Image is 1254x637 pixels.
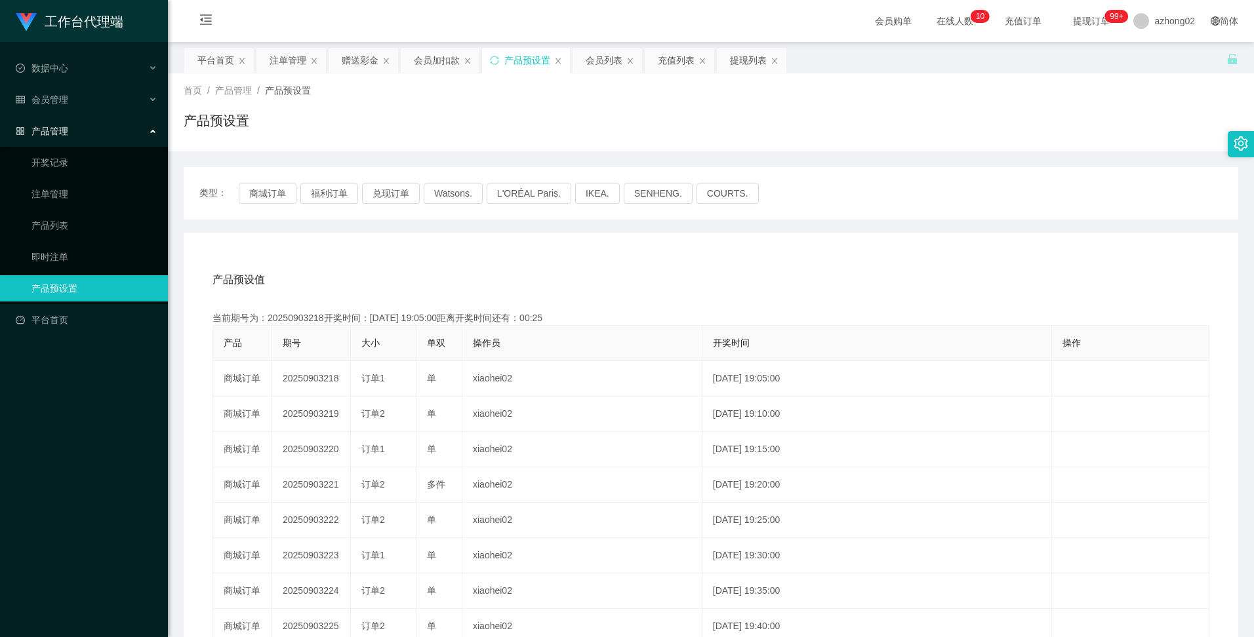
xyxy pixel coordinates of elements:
td: xiaohei02 [462,573,702,609]
div: 赠送彩金 [342,48,378,73]
span: 充值订单 [998,16,1048,26]
span: 订单1 [361,373,385,383]
td: [DATE] 19:15:00 [702,432,1052,467]
td: 商城订单 [213,396,272,432]
span: 在线人数 [930,16,980,26]
button: 商城订单 [239,183,296,204]
span: 订单2 [361,514,385,525]
td: 商城订单 [213,432,272,467]
span: 单 [427,373,436,383]
td: 20250903223 [272,538,351,573]
span: 单 [427,585,436,596]
div: 产品预设置 [504,48,550,73]
span: 产品管理 [16,126,68,136]
button: 福利订单 [300,183,358,204]
i: 图标: global [1211,16,1220,26]
button: IKEA. [575,183,620,204]
div: 会员列表 [586,48,622,73]
span: 产品 [224,338,242,348]
td: 商城订单 [213,503,272,538]
span: 大小 [361,338,380,348]
span: 订单1 [361,550,385,560]
span: 操作 [1062,338,1081,348]
i: 图标: close [464,57,472,65]
i: 图标: table [16,95,25,104]
span: 单双 [427,338,445,348]
td: 商城订单 [213,538,272,573]
span: 订单2 [361,621,385,631]
span: 产品管理 [215,85,252,96]
td: [DATE] 19:20:00 [702,467,1052,503]
div: 注单管理 [270,48,306,73]
i: 图标: unlock [1226,53,1238,65]
span: 多件 [427,479,445,490]
td: xiaohei02 [462,432,702,467]
td: xiaohei02 [462,538,702,573]
button: SENHENG. [624,183,693,204]
span: 产品预设置 [265,85,311,96]
td: xiaohei02 [462,361,702,396]
td: 商城订单 [213,467,272,503]
i: 图标: close [310,57,318,65]
td: xiaohei02 [462,503,702,538]
span: 提现订单 [1066,16,1116,26]
a: 图标: dashboard平台首页 [16,307,157,333]
button: L'ORÉAL Paris. [487,183,571,204]
a: 开奖记录 [31,149,157,176]
h1: 产品预设置 [184,111,249,130]
button: Watsons. [424,183,483,204]
span: 订单2 [361,585,385,596]
i: 图标: menu-fold [184,1,228,43]
span: 会员管理 [16,94,68,105]
i: 图标: close [698,57,706,65]
p: 0 [980,10,984,23]
td: 20250903219 [272,396,351,432]
td: [DATE] 19:30:00 [702,538,1052,573]
i: 图标: close [238,57,246,65]
td: 20250903222 [272,503,351,538]
button: COURTS. [697,183,759,204]
td: [DATE] 19:05:00 [702,361,1052,396]
i: 图标: close [382,57,390,65]
span: 操作员 [473,338,500,348]
span: 首页 [184,85,202,96]
a: 注单管理 [31,181,157,207]
td: 20250903221 [272,467,351,503]
i: 图标: setting [1234,136,1248,151]
td: xiaohei02 [462,396,702,432]
span: 类型： [199,183,239,204]
div: 当前期号为：20250903218开奖时间：[DATE] 19:05:00距离开奖时间还有：00:25 [212,311,1209,325]
span: 单 [427,514,436,525]
span: 订单2 [361,408,385,419]
sup: 1062 [1104,10,1128,23]
div: 平台首页 [197,48,234,73]
a: 产品列表 [31,212,157,239]
p: 1 [976,10,981,23]
span: 单 [427,408,436,419]
a: 产品预设置 [31,275,157,301]
h1: 工作台代理端 [45,1,123,43]
div: 充值列表 [658,48,695,73]
i: 图标: appstore-o [16,126,25,136]
td: 20250903224 [272,573,351,609]
td: [DATE] 19:10:00 [702,396,1052,432]
td: xiaohei02 [462,467,702,503]
i: 图标: sync [490,56,499,65]
td: 商城订单 [213,361,272,396]
span: 订单2 [361,479,385,490]
span: 订单1 [361,444,385,454]
span: 开奖时间 [713,338,750,348]
sup: 10 [971,10,990,23]
i: 图标: check-circle-o [16,64,25,73]
i: 图标: close [771,57,779,65]
button: 兑现订单 [362,183,420,204]
td: 20250903220 [272,432,351,467]
span: 数据中心 [16,63,68,73]
i: 图标: close [554,57,562,65]
span: 产品预设值 [212,272,265,288]
span: / [257,85,260,96]
td: 商城订单 [213,573,272,609]
div: 提现列表 [730,48,767,73]
td: [DATE] 19:25:00 [702,503,1052,538]
div: 会员加扣款 [414,48,460,73]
